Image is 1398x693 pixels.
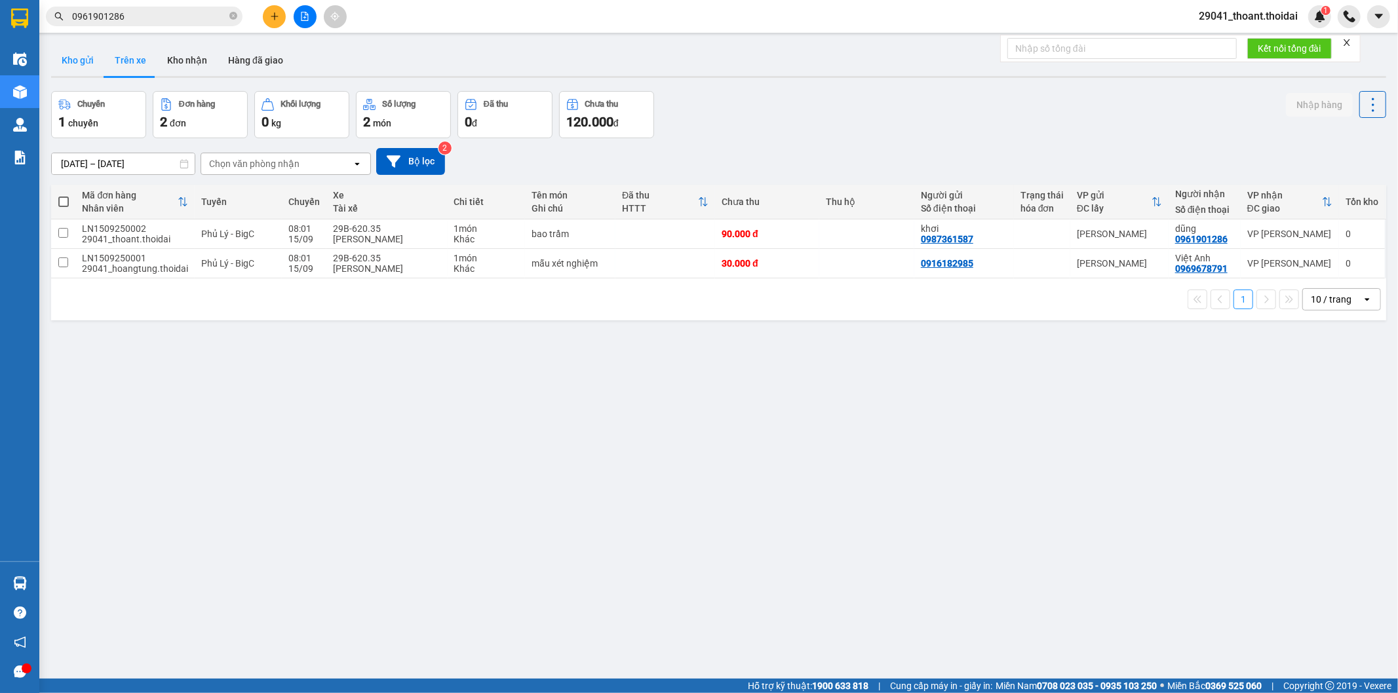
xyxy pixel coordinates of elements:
span: 1 [58,114,66,130]
div: 08:01 [288,253,320,263]
button: file-add [294,5,317,28]
div: 30.000 đ [722,258,813,269]
div: Tên món [532,190,609,200]
div: 1 món [454,253,519,263]
th: Toggle SortBy [1070,185,1169,219]
div: HTTT [622,203,698,214]
button: Đã thu0đ [457,91,553,138]
div: Số lượng [382,100,416,109]
div: bao trầm [532,229,609,239]
button: Chuyến1chuyến [51,91,146,138]
div: Nhân viên [82,203,178,214]
span: file-add [300,12,309,21]
img: warehouse-icon [13,52,27,66]
span: search [54,12,64,21]
div: Chi tiết [454,197,519,207]
div: [PERSON_NAME] [333,234,441,244]
button: Kho nhận [157,45,218,76]
div: [PERSON_NAME] [333,263,441,274]
span: Miền Nam [996,679,1157,693]
div: 1 món [454,223,519,234]
div: 15/09 [288,234,320,244]
button: Kết nối tổng đài [1247,38,1332,59]
button: Kho gửi [51,45,104,76]
span: close [1342,38,1351,47]
button: Hàng đã giao [218,45,294,76]
button: Bộ lọc [376,148,445,175]
img: logo-vxr [11,9,28,28]
input: Select a date range. [52,153,195,174]
strong: 1900 633 818 [812,681,868,691]
span: copyright [1325,681,1334,690]
div: 29041_thoant.thoidai [82,234,188,244]
div: khơi [921,223,1007,234]
th: Toggle SortBy [75,185,195,219]
div: 0987361587 [921,234,973,244]
span: question-circle [14,607,26,619]
div: 29B-620.35 [333,253,441,263]
button: Trên xe [104,45,157,76]
div: [PERSON_NAME] [1077,258,1162,269]
div: LN1509250001 [82,253,188,263]
input: Tìm tên, số ĐT hoặc mã đơn [72,9,227,24]
span: đơn [170,118,186,128]
div: Đơn hàng [179,100,215,109]
div: dũng [1175,223,1234,234]
div: LN1509250002 [82,223,188,234]
button: plus [263,5,286,28]
div: Chuyến [77,100,105,109]
span: món [373,118,391,128]
div: Việt Anh [1175,253,1234,263]
span: Phủ Lý - BigC [201,229,254,239]
span: 29041_thoant.thoidai [1188,8,1308,24]
div: 0969678791 [1175,263,1228,274]
div: VP [PERSON_NAME] [1247,258,1332,269]
strong: 0369 525 060 [1205,681,1262,691]
span: message [14,665,26,678]
svg: open [352,159,362,169]
sup: 1 [1321,6,1330,15]
div: Tài xế [333,203,441,214]
span: Cung cấp máy in - giấy in: [890,679,992,693]
img: icon-new-feature [1314,10,1326,22]
div: 15/09 [288,263,320,274]
button: caret-down [1367,5,1390,28]
div: Chọn văn phòng nhận [209,157,300,170]
span: caret-down [1373,10,1385,22]
div: Chưa thu [585,100,619,109]
span: close-circle [229,12,237,20]
span: 120.000 [566,114,613,130]
sup: 2 [438,141,452,155]
div: Mã đơn hàng [82,190,178,200]
span: đ [613,118,619,128]
span: | [878,679,880,693]
img: warehouse-icon [13,85,27,99]
div: 10 / trang [1311,293,1351,306]
div: VP [PERSON_NAME] [1247,229,1332,239]
span: Hỗ trợ kỹ thuật: [748,679,868,693]
div: 08:01 [288,223,320,234]
div: Số điện thoại [1175,204,1234,215]
div: Ghi chú [532,203,609,214]
span: aim [330,12,340,21]
div: 90.000 đ [722,229,813,239]
th: Toggle SortBy [615,185,715,219]
span: Kết nối tổng đài [1258,41,1321,56]
strong: 0708 023 035 - 0935 103 250 [1037,681,1157,691]
div: Xe [333,190,441,200]
div: ĐC giao [1247,203,1322,214]
input: Nhập số tổng đài [1007,38,1237,59]
div: Đã thu [484,100,508,109]
button: 1 [1233,290,1253,309]
span: ⚪️ [1160,683,1164,688]
span: đ [472,118,477,128]
span: Phủ Lý - BigC [201,258,254,269]
div: Tuyến [201,197,275,207]
span: 2 [363,114,370,130]
div: 0 [1346,258,1378,269]
div: mẫu xét nghiệm [532,258,609,269]
button: Số lượng2món [356,91,451,138]
th: Toggle SortBy [1241,185,1339,219]
img: warehouse-icon [13,118,27,132]
button: Đơn hàng2đơn [153,91,248,138]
